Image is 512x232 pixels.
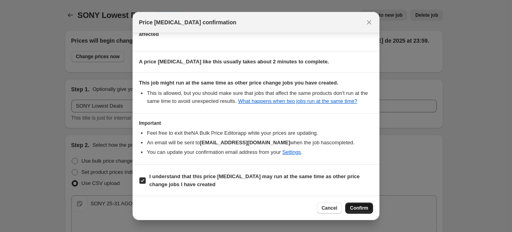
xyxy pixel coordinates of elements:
[139,18,236,26] span: Price [MEDICAL_DATA] confirmation
[147,89,373,105] li: This is allowed, but you should make sure that jobs that affect the same products don ' t run at ...
[147,148,373,156] li: You can update your confirmation email address from your .
[139,59,329,65] b: A price [MEDICAL_DATA] like this usually takes about 2 minutes to complete.
[363,17,375,28] button: Close
[149,173,360,187] b: I understand that this price [MEDICAL_DATA] may run at the same time as other price change jobs I...
[147,129,373,137] li: Feel free to exit the NA Bulk Price Editor app while your prices are updating.
[200,140,290,145] b: [EMAIL_ADDRESS][DOMAIN_NAME]
[139,120,373,126] h3: Important
[345,203,373,214] button: Confirm
[350,205,368,211] span: Confirm
[147,139,373,147] li: An email will be sent to when the job has completed .
[238,98,357,104] a: What happens when two jobs run at the same time?
[139,80,338,86] b: This job might run at the same time as other price change jobs you have created.
[282,149,301,155] a: Settings
[322,205,337,211] span: Cancel
[317,203,342,214] button: Cancel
